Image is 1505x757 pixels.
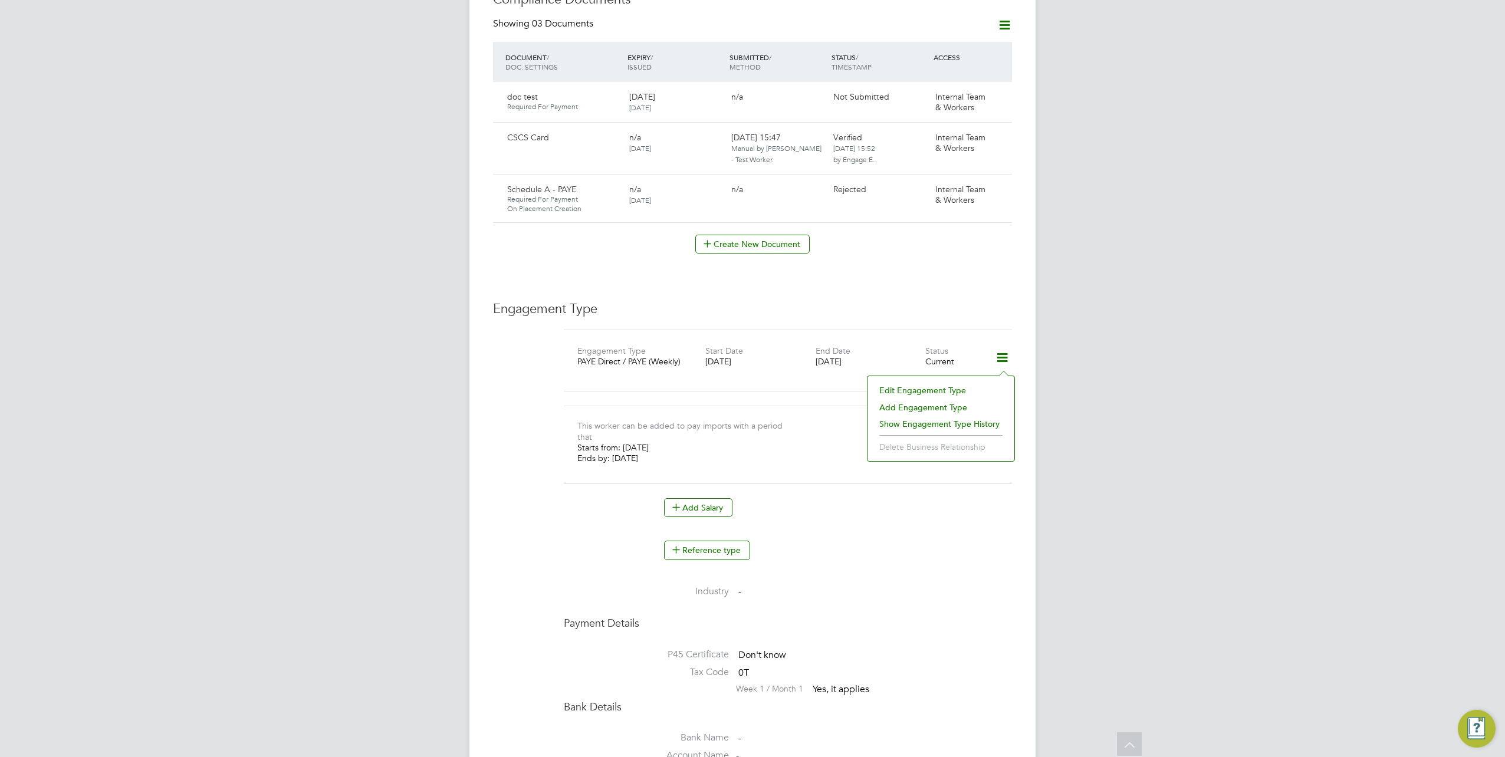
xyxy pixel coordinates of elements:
div: Ends by: [DATE] [577,453,797,463]
li: Delete Business Relationship [873,439,1008,455]
div: [DATE] [816,356,925,367]
span: Schedule A - PAYE [507,184,576,195]
button: Add Salary [664,498,732,517]
label: Start Date [705,345,743,356]
label: Tax Code [564,666,729,679]
span: METHOD [730,62,761,71]
div: SUBMITTED [727,47,829,77]
span: Required For Payment [507,102,620,111]
label: This worker can be added to pay imports with a period that [577,420,791,442]
span: ISSUED [627,62,652,71]
span: Internal Team & Workers [935,184,985,205]
label: Week 1 / Month 1 [736,683,803,694]
span: / [769,52,771,62]
span: 03 Documents [532,18,593,29]
div: PAYE Direct / PAYE (Weekly) [577,356,687,367]
span: n/a [731,184,743,195]
span: On Placement Creation [507,204,620,213]
span: [DATE] 15:52 by Engage E. [833,143,875,163]
span: TIMESTAMP [832,62,872,71]
span: n/a [731,91,743,102]
label: P45 Certificate [564,649,729,661]
label: Bank Name [564,732,729,744]
div: EXPIRY [625,47,727,77]
span: / [856,52,858,62]
button: Reference type [664,541,750,559]
button: Create New Document [695,235,810,254]
span: Not Submitted [833,91,889,102]
div: STATUS [829,47,931,77]
span: Rejected [833,184,866,195]
span: Don't know [738,649,786,661]
label: End Date [816,345,850,356]
label: Engagement Type [577,345,646,356]
div: [DATE] [705,356,815,367]
h4: Bank Details [564,700,1012,713]
span: DOC. SETTINGS [505,62,558,71]
span: [DATE] [629,103,651,112]
li: Show Engagement Type History [873,416,1008,432]
span: Internal Team & Workers [935,91,985,113]
span: Manual by [PERSON_NAME] - Test Worker. [731,143,821,163]
button: Engage Resource Center [1458,710,1496,748]
span: Internal Team & Workers [935,132,985,153]
span: n/a [629,132,641,143]
div: Showing [493,18,596,30]
span: [DATE] [629,91,655,102]
span: [DATE] 15:47 [731,132,821,164]
li: Add Engagement Type [873,399,1008,416]
span: - [738,586,741,598]
span: CSCS Card [507,132,549,143]
span: Required For Payment [507,195,620,204]
span: Verified [833,132,862,143]
span: [DATE] [629,195,651,205]
span: 0T [738,667,749,679]
div: ACCESS [931,47,1012,68]
div: DOCUMENT [502,47,625,77]
span: doc test [507,91,538,102]
span: n/a [629,184,641,195]
label: Industry [564,585,729,598]
div: Starts from: [DATE] [577,442,797,453]
div: Current [925,356,980,367]
h3: Engagement Type [493,301,1012,318]
span: / [650,52,653,62]
h4: Payment Details [564,616,1012,630]
label: Status [925,345,948,356]
li: Edit Engagement Type [873,382,1008,399]
span: - [738,732,741,744]
span: Yes, it applies [813,683,869,695]
span: [DATE] [629,143,651,153]
span: / [547,52,549,62]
